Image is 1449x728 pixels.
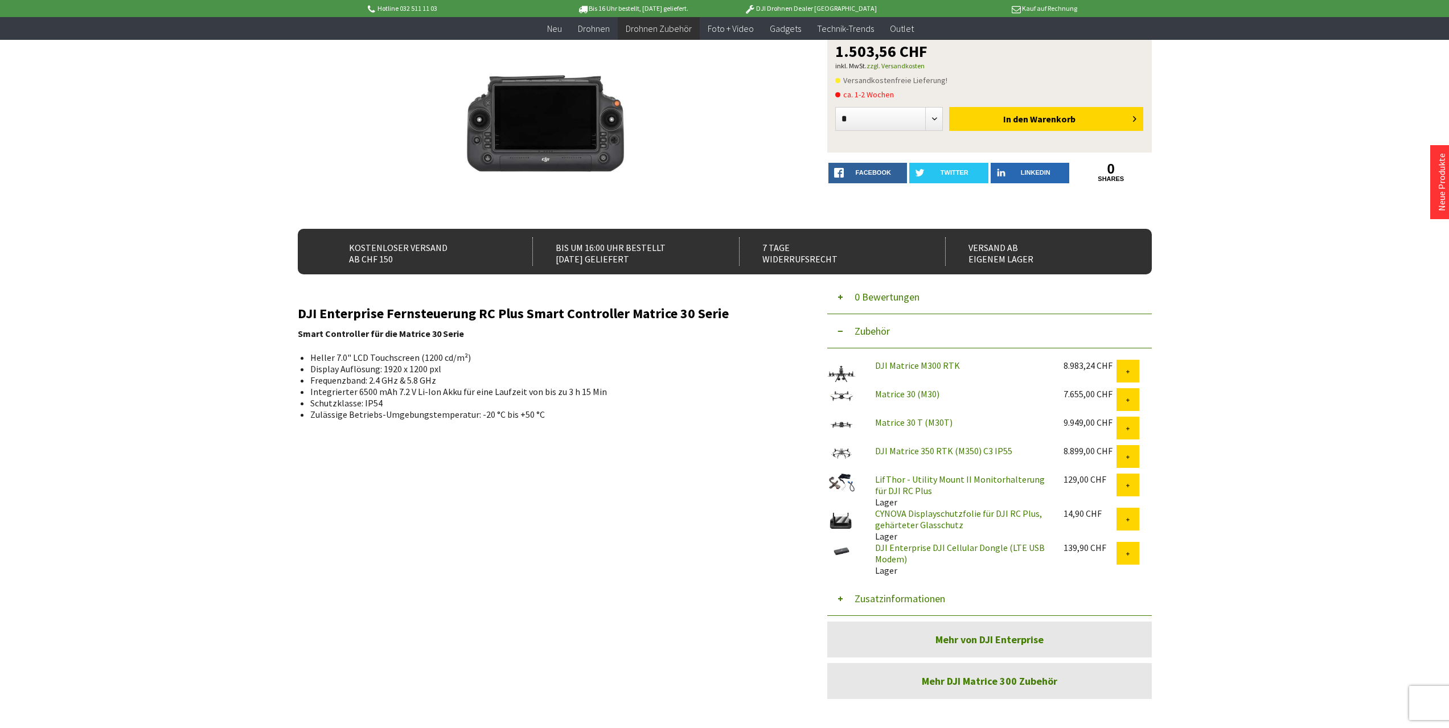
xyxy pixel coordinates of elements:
a: twitter [909,163,988,183]
li: Frequenzband: 2.4 GHz & 5.8 GHz [310,375,784,386]
span: Drohnen [578,23,610,34]
h2: DJI Enterprise Fernsteuerung RC Plus Smart Controller Matrice 30 Serie [298,306,793,321]
img: CYNOVA Displayschutzfolie für DJI RC Plus, gehärteter Glasschutz [827,508,856,536]
a: shares [1072,175,1151,183]
img: Matrice 30 T (M30T) [827,417,856,433]
span: Warenkorb [1030,113,1076,125]
a: zzgl. Versandkosten [867,61,925,70]
span: Gadgets [770,23,801,34]
div: 129,00 CHF [1064,474,1116,485]
li: Integrierter 6500 mAh 7.2 V Li-Ion Akku für eine Laufzeit von bis zu 3 h 15 Min [310,386,784,397]
span: Technik-Trends [817,23,874,34]
div: 7.655,00 CHF [1064,388,1116,400]
li: Schutzklasse: IP54 [310,397,784,409]
p: DJI Drohnen Dealer [GEOGRAPHIC_DATA] [721,2,899,15]
div: Lager [866,542,1054,576]
a: facebook [828,163,908,183]
div: Lager [866,508,1054,542]
div: Bis um 16:00 Uhr bestellt [DATE] geliefert [532,237,714,266]
a: DJI Matrice M300 RTK [875,360,960,371]
a: Outlet [882,17,922,40]
span: Neu [547,23,562,34]
a: DJI Matrice 350 RTK (M350) C3 IP55 [875,445,1012,456]
button: Zubehör [827,314,1152,348]
a: 0 [1072,163,1151,175]
p: inkl. MwSt. [835,59,1144,73]
a: DJI Enterprise DJI Cellular Dongle (LTE USB Modem) [875,542,1045,565]
span: 1.503,56 CHF [835,43,927,59]
div: 9.949,00 CHF [1064,417,1116,428]
a: LinkedIn [991,163,1070,183]
div: Versand ab eigenem Lager [945,237,1127,266]
div: 14,90 CHF [1064,508,1116,519]
a: Foto + Video [700,17,762,40]
a: LifThor - Utility Mount II Monitorhalterung für DJI RC Plus [875,474,1045,496]
a: Matrice 30 T (M30T) [875,417,953,428]
p: Bis 16 Uhr bestellt, [DATE] geliefert. [544,2,721,15]
a: Neue Produkte [1436,153,1447,211]
span: Outlet [890,23,914,34]
a: Neu [539,17,570,40]
div: Kostenloser Versand ab CHF 150 [326,237,508,266]
img: LifThor - Utility Mount II Monitorhalterung für DJI RC Plus [827,474,856,492]
span: LinkedIn [1021,169,1050,176]
div: 8.899,00 CHF [1064,445,1116,456]
a: Gadgets [762,17,809,40]
img: Matrice 30 (M30) [827,388,856,404]
li: Zulässige Betriebs-Umgebungstemperatur: -20 °C bis +50 °C [310,409,784,420]
span: ca. 1-2 Wochen [835,88,894,101]
button: In den Warenkorb [949,107,1143,131]
strong: Smart Controller für die Matrice 30 Serie [298,328,464,339]
span: Foto + Video [708,23,754,34]
button: 0 Bewertungen [827,280,1152,314]
span: Drohnen Zubehör [626,23,692,34]
a: Mehr DJI Matrice 300 Zubehör [827,663,1152,699]
li: Display Auflösung: 1920 x 1200 pxl [310,363,784,375]
img: DJI Matrice 350 RTK (M350) C3 IP55 [827,445,856,461]
a: Mehr von DJI Enterprise [827,622,1152,657]
a: Drohnen Zubehör [618,17,700,40]
a: Drohnen [570,17,618,40]
a: Technik-Trends [809,17,882,40]
div: 7 Tage Widerrufsrecht [739,237,921,266]
span: Versandkostenfreie Lieferung! [835,73,947,87]
div: Lager [866,474,1054,508]
p: Hotline 032 511 11 03 [366,2,544,15]
a: Matrice 30 (M30) [875,388,939,400]
img: DJI Enterprise Fernsteuerung RC Plus Smart Controller Matrice 30 Serie [432,35,659,217]
img: DJI Enterprise DJI Cellular Dongle (LTE USB Modem) [827,542,856,561]
p: Kauf auf Rechnung [900,2,1077,15]
li: Heller 7.0" LCD Touchscreen (1200 cd/m²) [310,352,784,363]
button: Zusatzinformationen [827,582,1152,616]
div: 139,90 CHF [1064,542,1116,553]
a: CYNOVA Displayschutzfolie für DJI RC Plus, gehärteter Glasschutz [875,508,1042,530]
span: twitter [941,169,968,176]
img: DJI Matrice M300 RTK [827,360,856,388]
span: facebook [856,169,891,176]
span: In den [1003,113,1028,125]
div: 8.983,24 CHF [1064,360,1116,371]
